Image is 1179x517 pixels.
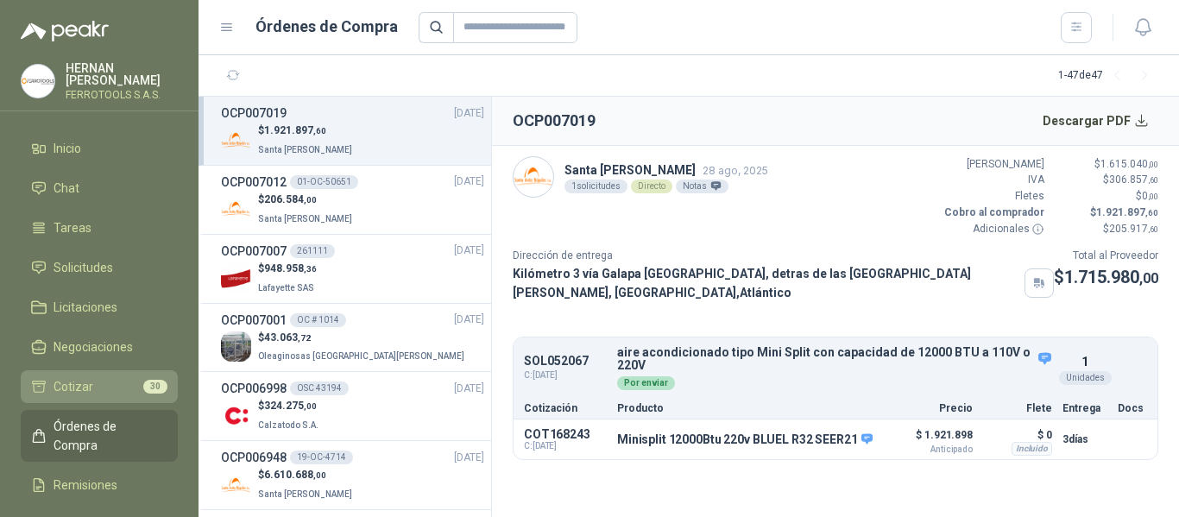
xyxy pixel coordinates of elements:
p: Adicionales [941,221,1044,237]
span: 1.921.897 [264,124,326,136]
p: Fletes [941,188,1044,205]
p: $ [1055,221,1158,237]
h3: OCP007019 [221,104,287,123]
span: C: [DATE] [524,369,607,382]
span: ,00 [1139,270,1158,287]
span: Solicitudes [54,258,113,277]
div: Incluido [1012,442,1052,456]
span: 324.275 [264,400,317,412]
span: Lafayette SAS [258,283,314,293]
p: $ [1055,188,1158,205]
h2: OCP007019 [513,109,596,133]
p: HERNAN [PERSON_NAME] [66,62,178,86]
a: OCP00694819-OC-4714[DATE] Company Logo$6.610.688,00Santa [PERSON_NAME] [221,448,484,502]
span: 28 ago, 2025 [703,164,768,177]
a: Órdenes de Compra [21,410,178,462]
span: 43.063 [264,331,311,344]
span: Órdenes de Compra [54,417,161,455]
span: Calzatodo S.A. [258,420,318,430]
h3: OCP006998 [221,379,287,398]
p: Cotización [524,403,607,413]
p: Total al Proveedor [1054,248,1158,264]
span: 1.615.040 [1100,158,1158,170]
p: Cobro al comprador [941,205,1044,221]
p: COT168243 [524,427,607,441]
span: Tareas [54,218,91,237]
div: OSC 43194 [290,381,349,395]
img: Company Logo [221,194,251,224]
span: 1.715.980 [1064,267,1158,287]
a: Remisiones [21,469,178,501]
span: Oleaginosas [GEOGRAPHIC_DATA][PERSON_NAME] [258,351,464,361]
p: Kilómetro 3 vía Galapa [GEOGRAPHIC_DATA], detras de las [GEOGRAPHIC_DATA][PERSON_NAME], [GEOGRAPH... [513,264,1018,302]
img: Company Logo [221,125,251,155]
p: Flete [983,403,1052,413]
a: OCP006998OSC 43194[DATE] Company Logo$324.275,00Calzatodo S.A. [221,379,484,433]
span: 1.921.897 [1096,206,1158,218]
a: Tareas [21,211,178,244]
p: $ [258,261,318,277]
p: $ 0 [983,425,1052,445]
p: Dirección de entrega [513,248,1054,264]
p: $ [1055,172,1158,188]
a: Inicio [21,132,178,165]
p: FERROTOOLS S.A.S. [66,90,178,100]
img: Company Logo [221,331,251,362]
span: Licitaciones [54,298,117,317]
span: ,60 [1145,208,1158,218]
img: Company Logo [22,65,54,98]
a: Licitaciones [21,291,178,324]
p: Producto [617,403,876,413]
span: ,72 [298,333,311,343]
p: $ [1055,156,1158,173]
span: Remisiones [54,476,117,495]
h3: OCP007012 [221,173,287,192]
span: C: [DATE] [524,441,607,451]
a: OCP00701201-OC-50651[DATE] Company Logo$206.584,00Santa [PERSON_NAME] [221,173,484,227]
button: Descargar PDF [1033,104,1159,138]
a: OCP007001OC # 1014[DATE] Company Logo$43.063,72Oleaginosas [GEOGRAPHIC_DATA][PERSON_NAME] [221,311,484,365]
p: Minisplit 12000Btu 220v BLUEL R32 SEER21 [617,432,873,448]
p: $ [258,123,356,139]
span: Santa [PERSON_NAME] [258,214,352,224]
span: ,00 [313,470,326,480]
span: 306.857 [1109,173,1158,186]
div: 1 solicitudes [564,180,627,193]
span: Anticipado [886,445,973,454]
div: Unidades [1059,371,1112,385]
p: [PERSON_NAME] [941,156,1044,173]
h3: OCP007001 [221,311,287,330]
p: Santa [PERSON_NAME] [564,161,768,180]
p: 3 días [1062,429,1107,450]
img: Company Logo [221,400,251,431]
div: Directo [631,180,672,193]
span: 205.917 [1109,223,1158,235]
div: Notas [676,180,728,193]
p: 1 [1081,352,1088,371]
h1: Órdenes de Compra [255,15,398,39]
p: $ [1054,264,1158,291]
div: 01-OC-50651 [290,175,358,189]
span: [DATE] [454,312,484,328]
span: 0 [1142,190,1158,202]
p: Docs [1118,403,1147,413]
span: 948.958 [264,262,317,274]
span: [DATE] [454,243,484,259]
p: aire acondicionado tipo Mini Split con capacidad de 12000 BTU a 110V o 220V [617,346,1052,373]
span: Santa [PERSON_NAME] [258,489,352,499]
p: Entrega [1062,403,1107,413]
a: Cotizar30 [21,370,178,403]
span: [DATE] [454,450,484,466]
span: Negociaciones [54,337,133,356]
a: OCP007019[DATE] Company Logo$1.921.897,60Santa [PERSON_NAME] [221,104,484,158]
span: [DATE] [454,173,484,190]
h3: OCP006948 [221,448,287,467]
span: Inicio [54,139,81,158]
span: ,00 [304,195,317,205]
span: ,36 [304,264,317,274]
a: Negociaciones [21,331,178,363]
span: ,00 [304,401,317,411]
span: ,00 [1148,192,1158,201]
p: $ 1.921.898 [886,425,973,454]
h3: OCP007007 [221,242,287,261]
